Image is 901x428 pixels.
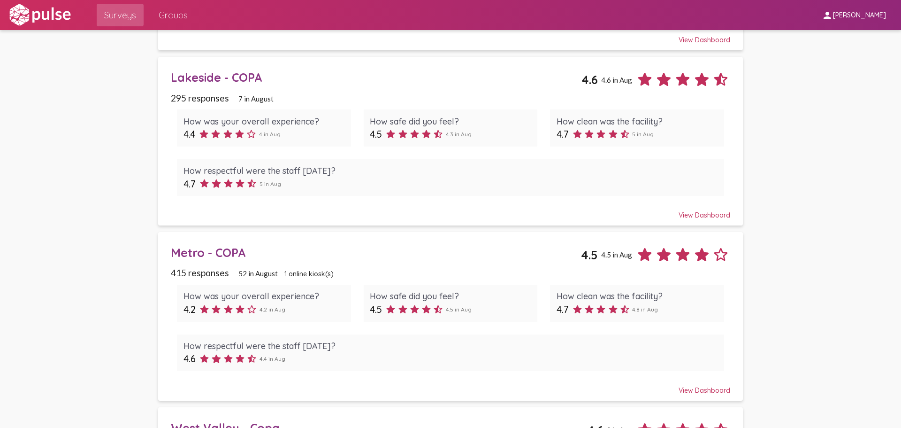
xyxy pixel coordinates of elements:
span: 4.5 in Aug [601,250,632,259]
mat-icon: person [822,10,833,21]
div: View Dashboard [171,27,730,44]
a: Metro - COPA4.54.5 in Aug415 responses52 in August1 online kiosk(s)How was your overall experienc... [158,232,743,401]
span: 4.5 in Aug [446,306,472,313]
a: Surveys [97,4,144,26]
div: Metro - COPA [171,245,581,260]
span: [PERSON_NAME] [833,11,886,20]
span: 4.5 [370,128,382,140]
span: 7 in August [238,94,274,103]
div: How respectful were the staff [DATE]? [183,165,718,176]
span: 4 in Aug [259,131,281,138]
div: How clean was the facility? [557,116,718,127]
span: 5 in Aug [632,131,654,138]
span: 4.7 [557,303,569,315]
span: 4.6 [183,353,196,365]
div: How safe did you feel? [370,291,531,302]
span: Surveys [104,7,136,23]
button: [PERSON_NAME] [814,6,893,23]
div: How was your overall experience? [183,116,344,127]
div: How respectful were the staff [DATE]? [183,341,718,351]
a: Groups [151,4,195,26]
a: Lakeside - COPA4.64.6 in Aug295 responses7 in AugustHow was your overall experience?4.44 in AugHo... [158,57,743,226]
span: 4.2 in Aug [260,306,285,313]
span: 295 responses [171,93,229,103]
span: Groups [159,7,188,23]
span: 4.7 [557,128,569,140]
div: How clean was the facility? [557,291,718,302]
span: 4.2 [183,303,196,315]
span: 4.5 [370,303,382,315]
span: 4.4 [183,128,195,140]
span: 5 in Aug [260,180,281,187]
span: 4.4 in Aug [260,355,285,362]
span: 1 online kiosk(s) [284,270,334,278]
div: View Dashboard [171,202,730,219]
span: 4.5 [581,248,598,262]
span: 415 responses [171,267,229,278]
span: 4.6 [581,72,598,87]
div: View Dashboard [171,378,730,395]
div: How was your overall experience? [183,291,344,302]
div: Lakeside - COPA [171,70,581,85]
img: white-logo.svg [8,3,72,27]
span: 4.3 in Aug [446,131,472,138]
span: 4.6 in Aug [601,76,632,84]
span: 4.8 in Aug [632,306,658,313]
div: How safe did you feel? [370,116,531,127]
span: 52 in August [238,269,278,278]
span: 4.7 [183,178,196,190]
